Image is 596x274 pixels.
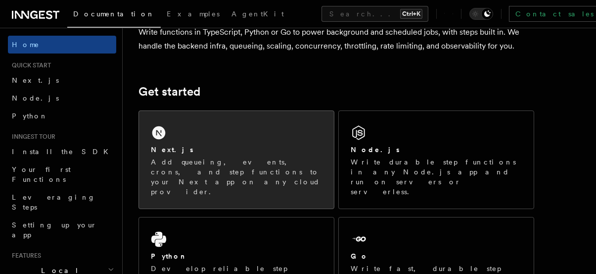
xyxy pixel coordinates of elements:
[351,251,368,261] h2: Go
[226,3,290,27] a: AgentKit
[8,36,116,54] a: Home
[138,110,334,209] a: Next.jsAdd queueing, events, crons, and step functions to your Next app on any cloud provider.
[151,157,322,197] p: Add queueing, events, crons, and step functions to your Next app on any cloud provider.
[8,71,116,89] a: Next.js
[8,133,55,141] span: Inngest tour
[8,107,116,125] a: Python
[231,10,284,18] span: AgentKit
[73,10,155,18] span: Documentation
[12,112,48,120] span: Python
[12,148,114,156] span: Install the SDK
[351,157,522,197] p: Write durable step functions in any Node.js app and run on servers or serverless.
[138,25,534,53] p: Write functions in TypeScript, Python or Go to power background and scheduled jobs, with steps bu...
[12,76,59,84] span: Next.js
[12,221,97,239] span: Setting up your app
[469,8,493,20] button: Toggle dark mode
[151,145,193,155] h2: Next.js
[321,6,428,22] button: Search...Ctrl+K
[8,161,116,188] a: Your first Functions
[338,110,534,209] a: Node.jsWrite durable step functions in any Node.js app and run on servers or serverless.
[8,143,116,161] a: Install the SDK
[8,216,116,244] a: Setting up your app
[12,94,59,102] span: Node.js
[12,40,40,50] span: Home
[151,251,187,261] h2: Python
[8,89,116,107] a: Node.js
[400,9,422,19] kbd: Ctrl+K
[161,3,226,27] a: Examples
[351,145,400,155] h2: Node.js
[138,85,200,99] a: Get started
[8,252,41,260] span: Features
[67,3,161,28] a: Documentation
[8,61,51,69] span: Quick start
[8,188,116,216] a: Leveraging Steps
[12,165,71,183] span: Your first Functions
[167,10,220,18] span: Examples
[12,193,95,211] span: Leveraging Steps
